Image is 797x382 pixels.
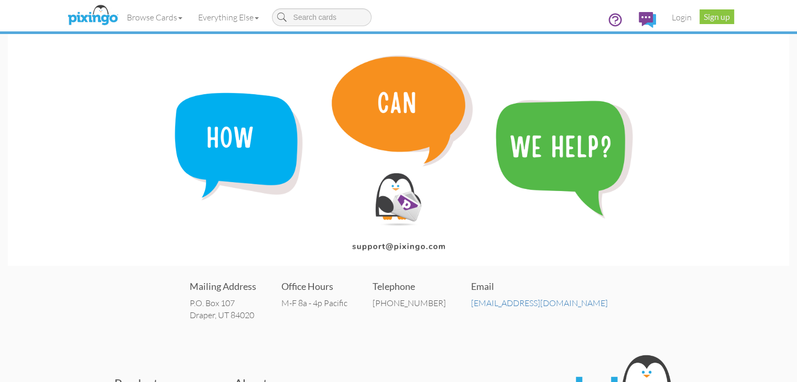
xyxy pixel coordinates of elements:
h4: Mailing Address [190,282,256,292]
h4: Office Hours [281,282,347,292]
div: [PHONE_NUMBER] [373,297,446,309]
img: contact-banner.png [8,34,789,266]
div: M-F 8a - 4p Pacific [281,297,347,309]
address: P.O. Box 107 Draper, UT 84020 [190,297,256,321]
h4: Email [471,282,608,292]
a: Login [664,4,700,30]
a: [EMAIL_ADDRESS][DOMAIN_NAME] [471,298,608,308]
input: Search cards [272,8,372,26]
a: Browse Cards [119,4,190,30]
h4: Telephone [373,282,446,292]
img: pixingo logo [65,3,121,29]
a: Sign up [700,9,734,24]
img: comments.svg [639,12,656,28]
a: Everything Else [190,4,267,30]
